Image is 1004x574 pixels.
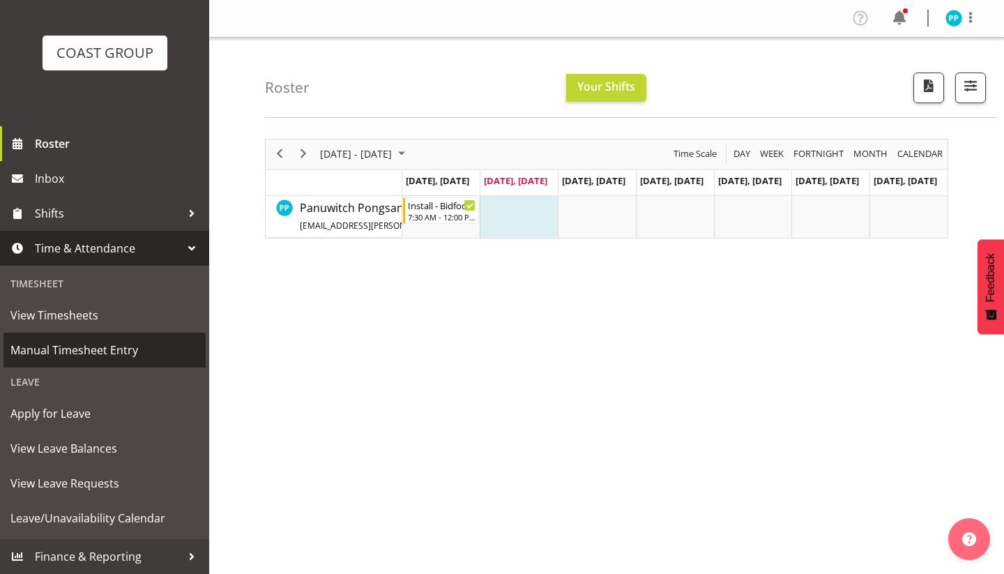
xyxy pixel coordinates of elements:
span: Finance & Reporting [35,546,181,567]
span: Fortnight [792,145,845,163]
span: [DATE], [DATE] [484,174,547,187]
button: Download a PDF of the roster according to the set date range. [913,73,944,103]
table: Timeline Week of August 12, 2025 [402,196,948,238]
img: panuwitch-pongsanusorn8681.jpg [945,10,962,27]
button: Next [294,145,313,163]
a: Manual Timesheet Entry [3,333,206,368]
span: [EMAIL_ADDRESS][PERSON_NAME][DOMAIN_NAME] [300,220,504,232]
button: Fortnight [791,145,846,163]
td: Panuwitch Pongsanusorn resource [266,196,402,238]
button: Filter Shifts [955,73,986,103]
span: [DATE] - [DATE] [319,145,393,163]
button: Previous [271,145,289,163]
button: August 2025 [318,145,411,163]
span: Week [759,145,785,163]
h4: Roster [265,80,310,96]
a: Leave/Unavailability Calendar [3,501,206,536]
span: Apply for Leave [10,403,199,424]
span: [DATE], [DATE] [874,174,937,187]
span: [DATE], [DATE] [718,174,782,187]
a: View Timesheets [3,298,206,333]
span: View Leave Requests [10,473,199,494]
span: [DATE], [DATE] [796,174,859,187]
div: Timeline Week of August 12, 2025 [265,139,948,239]
div: Timesheet [3,269,206,298]
div: previous period [268,139,291,169]
span: Leave/Unavailability Calendar [10,508,199,529]
span: calendar [896,145,944,163]
a: View Leave Balances [3,431,206,466]
span: Roster [35,133,202,154]
span: Manual Timesheet Entry [10,340,199,361]
div: August 11 - 17, 2025 [315,139,413,169]
button: Timeline Month [851,145,890,163]
div: 7:30 AM - 12:00 PM [408,211,476,222]
span: [DATE], [DATE] [562,174,625,187]
span: [DATE], [DATE] [640,174,703,187]
span: Feedback [984,253,997,302]
span: Your Shifts [577,79,635,94]
a: View Leave Requests [3,466,206,501]
button: Feedback - Show survey [978,239,1004,334]
img: help-xxl-2.png [962,532,976,546]
div: COAST GROUP [56,43,153,63]
button: Month [895,145,945,163]
button: Timeline Week [758,145,786,163]
button: Time Scale [671,145,720,163]
span: View Timesheets [10,305,199,326]
span: View Leave Balances [10,438,199,459]
span: [DATE], [DATE] [406,174,469,187]
div: Panuwitch Pongsanusorn"s event - Install - Bidfood 2025 Begin From Monday, August 11, 2025 at 7:3... [403,197,480,224]
span: Month [852,145,889,163]
span: Time Scale [672,145,718,163]
span: Shifts [35,203,181,224]
div: Leave [3,368,206,396]
a: Apply for Leave [3,396,206,431]
span: Inbox [35,168,202,189]
span: Day [732,145,752,163]
button: Your Shifts [566,74,646,102]
a: Panuwitch Pongsanusorn[EMAIL_ADDRESS][PERSON_NAME][DOMAIN_NAME] [300,199,560,233]
button: Timeline Day [731,145,753,163]
div: Install - Bidfood 2025 [408,198,476,212]
span: Panuwitch Pongsanusorn [300,200,560,232]
span: Time & Attendance [35,238,181,259]
div: next period [291,139,315,169]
